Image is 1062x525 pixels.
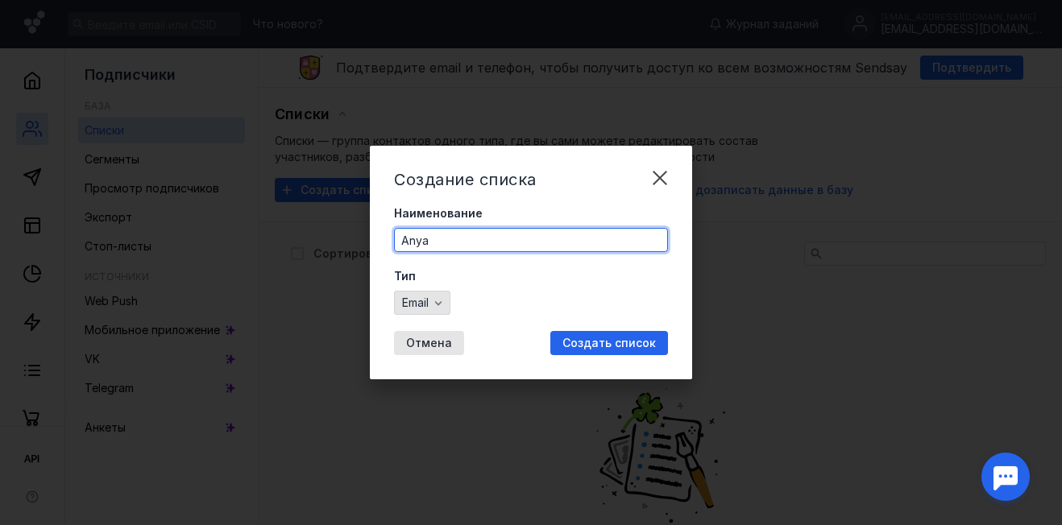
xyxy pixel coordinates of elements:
[394,205,483,221] span: Наименование
[394,268,416,284] span: Тип
[402,296,429,310] span: Email
[562,337,656,350] span: Создать список
[550,331,668,355] button: Создать список
[394,331,464,355] button: Отмена
[406,337,452,350] span: Отмена
[394,291,450,315] button: Email
[394,170,537,189] span: Создание списка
